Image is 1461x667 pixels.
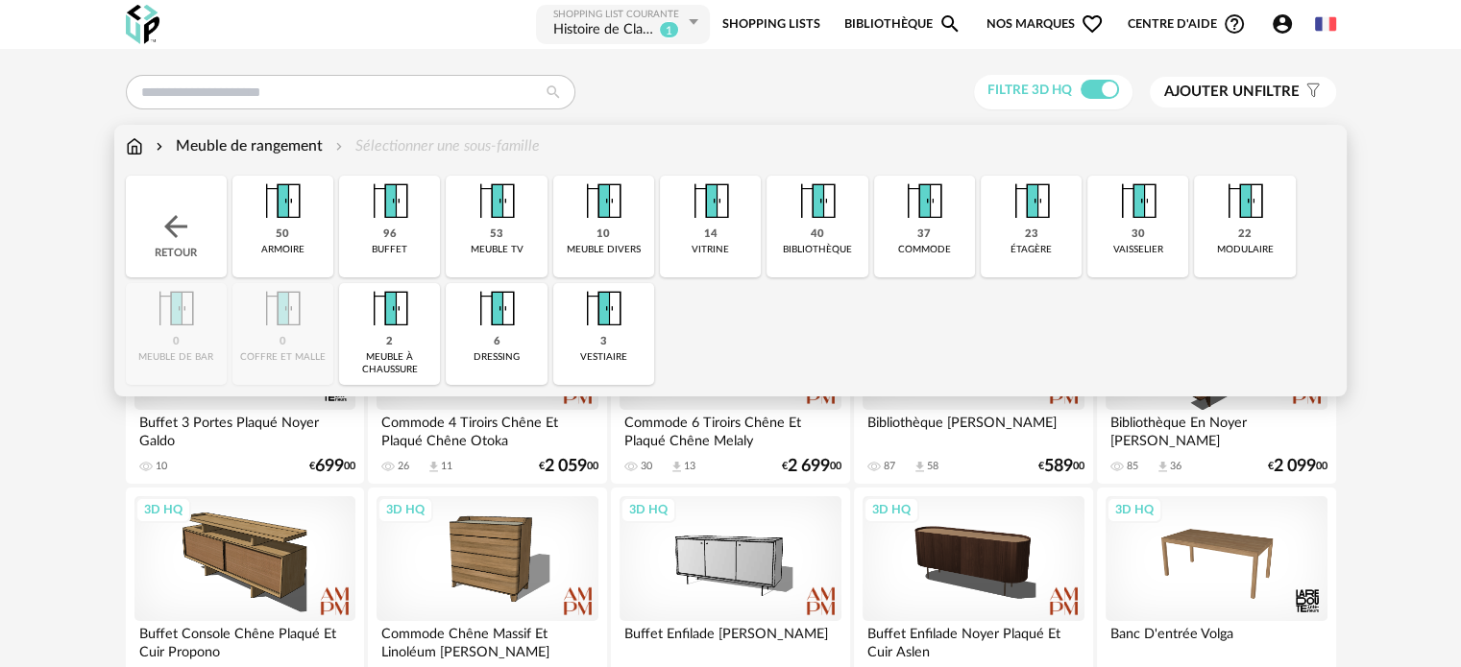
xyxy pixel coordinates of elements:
div: 6 [494,335,500,349]
div: € 00 [1268,460,1327,473]
div: 30 [1132,227,1145,242]
span: Filter icon [1300,83,1322,102]
img: svg+xml;base64,PHN2ZyB3aWR0aD0iMjQiIGhlaWdodD0iMjQiIHZpZXdCb3g9IjAgMCAyNCAyNCIgZmlsbD0ibm9uZSIgeG... [158,209,193,244]
img: svg+xml;base64,PHN2ZyB3aWR0aD0iMTYiIGhlaWdodD0iMTYiIHZpZXdCb3g9IjAgMCAxNiAxNiIgZmlsbD0ibm9uZSIgeG... [152,135,167,157]
div: 96 [383,227,397,242]
div: 11 [441,460,452,473]
span: Nos marques [986,3,1104,46]
span: Centre d'aideHelp Circle Outline icon [1128,12,1246,36]
span: 2 099 [1274,460,1316,473]
div: 53 [490,227,503,242]
a: Shopping Lists [722,3,820,46]
div: Commode Chêne Massif Et Linoléum [PERSON_NAME] [377,621,597,659]
div: vaisselier [1113,244,1163,256]
img: Meuble%20de%20rangement.png [256,176,308,227]
div: vitrine [692,244,729,256]
div: Retour [126,176,227,277]
div: € 00 [782,460,841,473]
span: 2 059 [545,460,587,473]
img: Meuble%20de%20rangement.png [471,283,523,335]
div: € 00 [539,460,598,473]
div: Bibliothèque En Noyer [PERSON_NAME] [1106,410,1327,448]
img: fr [1315,13,1336,35]
div: bibliothèque [783,244,852,256]
div: Buffet 3 Portes Plaqué Noyer Galdo [134,410,355,448]
div: € 00 [1038,460,1084,473]
div: Bibliothèque [PERSON_NAME] [863,410,1084,448]
span: Download icon [913,460,927,474]
div: 3D HQ [864,497,919,522]
div: 3D HQ [621,497,676,522]
div: € 00 [309,460,355,473]
img: Meuble%20de%20rangement.png [898,176,950,227]
div: 13 [684,460,695,473]
span: Ajouter un [1164,84,1254,99]
div: étagère [1011,244,1052,256]
div: Buffet Enfilade Noyer Plaqué Et Cuir Aslen [863,621,1084,659]
div: 37 [917,227,931,242]
div: 30 [641,460,652,473]
span: Account Circle icon [1271,12,1303,36]
button: Ajouter unfiltre Filter icon [1150,77,1336,107]
div: 10 [597,227,610,242]
div: commode [898,244,951,256]
div: 3D HQ [1107,497,1162,522]
div: Commode 4 Tiroirs Chêne Et Plaqué Chêne Otoka [377,410,597,448]
div: 23 [1025,227,1038,242]
div: 50 [276,227,289,242]
img: Meuble%20de%20rangement.png [364,176,416,227]
span: Filtre 3D HQ [987,83,1072,97]
span: Account Circle icon [1271,12,1294,36]
div: Banc D'entrée Volga [1106,621,1327,659]
div: 2 [386,335,393,349]
div: buffet [372,244,407,256]
div: dressing [474,351,520,364]
div: 3 [600,335,607,349]
img: Meuble%20de%20rangement.png [364,283,416,335]
sup: 1 [659,21,679,38]
div: 85 [1127,460,1138,473]
a: BibliothèqueMagnify icon [844,3,962,46]
span: Download icon [670,460,684,474]
div: Buffet Console Chêne Plaqué Et Cuir Propono [134,621,355,659]
div: 36 [1170,460,1181,473]
span: 2 699 [788,460,830,473]
img: svg+xml;base64,PHN2ZyB3aWR0aD0iMTYiIGhlaWdodD0iMTciIHZpZXdCb3g9IjAgMCAxNiAxNyIgZmlsbD0ibm9uZSIgeG... [126,135,143,157]
span: Heart Outline icon [1081,12,1104,36]
img: Meuble%20de%20rangement.png [685,176,737,227]
span: Help Circle Outline icon [1223,12,1246,36]
img: Meuble%20de%20rangement.png [577,176,629,227]
div: 58 [927,460,938,473]
div: armoire [261,244,304,256]
div: 3D HQ [135,497,191,522]
img: Meuble%20de%20rangement.png [1006,176,1058,227]
img: Meuble%20de%20rangement.png [471,176,523,227]
div: meuble divers [567,244,641,256]
div: Meuble de rangement [152,135,323,157]
span: filtre [1164,83,1300,102]
img: Meuble%20de%20rangement.png [577,283,629,335]
div: 26 [398,460,409,473]
img: Meuble%20de%20rangement.png [791,176,843,227]
div: Shopping List courante [553,9,684,21]
div: modulaire [1217,244,1274,256]
div: 10 [156,460,167,473]
div: Buffet Enfilade [PERSON_NAME] [620,621,840,659]
span: Download icon [426,460,441,474]
div: 87 [884,460,895,473]
div: Commode 6 Tiroirs Chêne Et Plaqué Chêne Melaly [620,410,840,448]
img: OXP [126,5,159,44]
span: 589 [1044,460,1073,473]
img: Meuble%20de%20rangement.png [1112,176,1164,227]
div: 22 [1238,227,1252,242]
span: 699 [315,460,344,473]
div: 40 [811,227,824,242]
span: Magnify icon [938,12,962,36]
div: meuble à chaussure [345,351,434,376]
div: vestiaire [580,351,627,364]
span: Download icon [1156,460,1170,474]
div: Histoire de Clarté [553,21,655,40]
div: 14 [704,227,718,242]
div: 3D HQ [377,497,433,522]
img: Meuble%20de%20rangement.png [1219,176,1271,227]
